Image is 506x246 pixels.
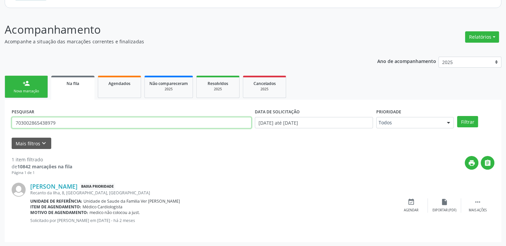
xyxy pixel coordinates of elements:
span: Não compareceram [149,81,188,86]
label: PESQUISAR [12,107,34,117]
b: Item de agendamento: [30,204,81,210]
div: Nova marcação [10,89,43,94]
i: insert_drive_file [441,198,448,206]
span: Agendados [108,81,130,86]
p: Solicitado por [PERSON_NAME] em [DATE] - há 2 meses [30,218,395,223]
div: 2025 [149,87,188,92]
div: Mais ações [469,208,487,213]
button: Mais filtroskeyboard_arrow_down [12,138,51,149]
span: Unidade de Saude da Familia Ver [PERSON_NAME] [84,198,180,204]
b: Motivo de agendamento: [30,210,88,215]
span: Na fila [67,81,79,86]
img: img [12,183,26,197]
i:  [484,159,491,167]
span: Resolvidos [208,81,228,86]
div: 1 item filtrado [12,156,72,163]
label: Prioridade [376,107,401,117]
div: de [12,163,72,170]
a: [PERSON_NAME] [30,183,78,190]
i: event_available [408,198,415,206]
b: Unidade de referência: [30,198,82,204]
i: print [468,159,475,167]
span: medico não colocou a just. [89,210,140,215]
div: Página 1 de 1 [12,170,72,176]
p: Acompanhamento [5,21,352,38]
p: Ano de acompanhamento [377,57,436,65]
div: Exportar (PDF) [432,208,456,213]
button: print [465,156,478,170]
div: person_add [23,80,30,87]
i:  [474,198,481,206]
span: Médico Cardiologista [83,204,122,210]
input: Nome, CNS [12,117,252,128]
div: 2025 [201,87,235,92]
span: Baixa Prioridade [80,183,115,190]
span: Todos [379,119,440,126]
i: keyboard_arrow_down [40,140,48,147]
p: Acompanhe a situação das marcações correntes e finalizadas [5,38,352,45]
span: Cancelados [253,81,276,86]
button:  [481,156,494,170]
label: DATA DE SOLICITAÇÃO [255,107,300,117]
strong: 10842 marcações na fila [17,163,72,170]
button: Relatórios [465,31,499,43]
div: 2025 [248,87,281,92]
div: Recanto da Ilha, 8, [GEOGRAPHIC_DATA], [GEOGRAPHIC_DATA] [30,190,395,196]
div: Agendar [404,208,419,213]
button: Filtrar [457,116,478,127]
input: Selecione um intervalo [255,117,373,128]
